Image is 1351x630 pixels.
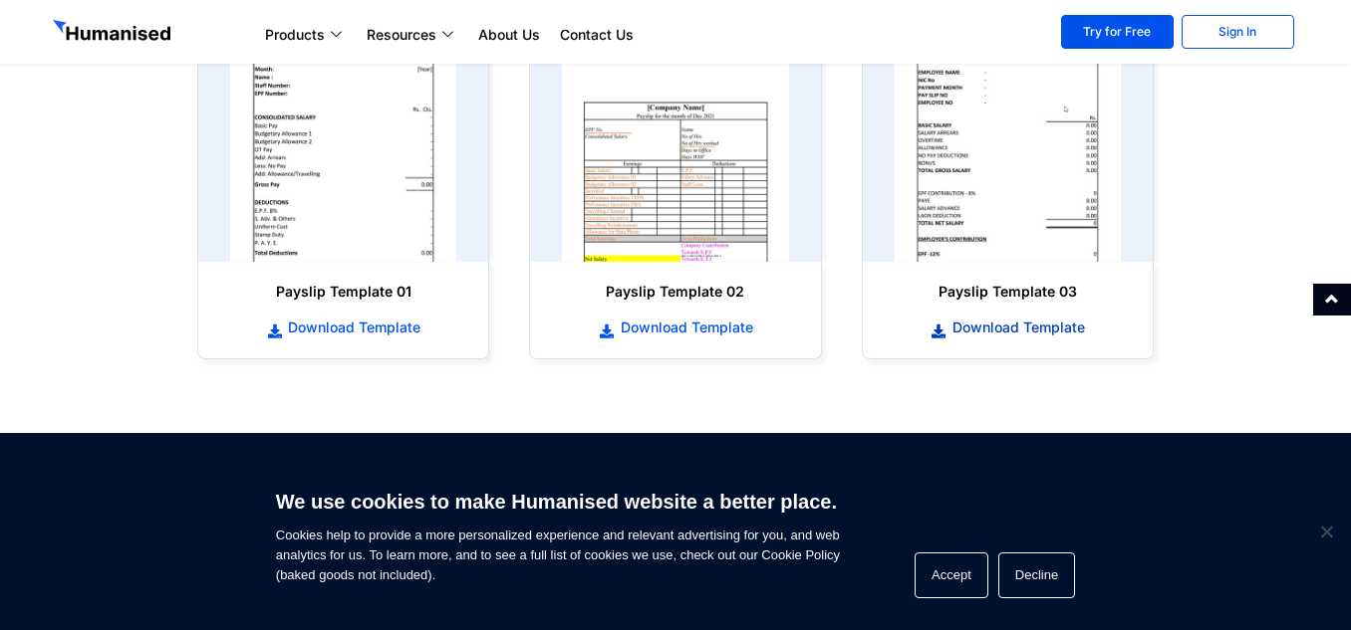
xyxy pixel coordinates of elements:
[357,23,468,47] a: Resources
[550,316,800,338] a: Download Template
[616,317,753,337] span: Download Template
[276,478,840,585] span: Cookies help to provide a more personalized experience and relevant advertising for you, and web ...
[1061,15,1174,49] a: Try for Free
[1182,15,1294,49] a: Sign In
[947,317,1085,337] span: Download Template
[468,23,550,47] a: About Us
[230,13,456,262] img: payslip template
[1316,522,1336,541] span: Decline
[218,282,468,302] h6: Payslip Template 01
[255,23,357,47] a: Products
[550,23,644,47] a: Contact Us
[276,488,840,516] h6: We use cookies to make Humanised website a better place.
[998,552,1075,598] button: Decline
[218,316,468,338] a: Download Template
[283,317,420,337] span: Download Template
[53,20,174,46] img: GetHumanised Logo
[562,13,788,262] img: payslip template
[895,13,1121,262] img: payslip template
[883,282,1133,302] h6: Payslip Template 03
[915,552,988,598] button: Accept
[883,316,1133,338] a: Download Template
[550,282,800,302] h6: Payslip Template 02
